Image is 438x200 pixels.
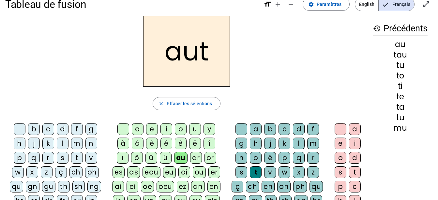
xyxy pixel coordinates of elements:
[335,138,346,149] div: e
[373,25,381,32] mat-icon: history
[307,138,319,149] div: m
[293,166,305,178] div: x
[69,166,83,178] div: ch
[287,0,295,8] mat-icon: remove
[293,152,305,164] div: q
[175,138,187,149] div: ê
[373,103,428,111] div: ta
[160,152,172,164] div: ü
[87,181,101,192] div: ng
[160,123,172,135] div: i
[307,166,319,178] div: z
[373,21,428,36] h3: Précédents
[190,152,202,164] div: ar
[279,166,290,178] div: w
[189,138,201,149] div: ë
[250,138,262,149] div: h
[204,123,215,135] div: y
[235,152,247,164] div: n
[349,123,361,135] div: a
[264,123,276,135] div: b
[55,166,67,178] div: ç
[117,152,128,164] div: ï
[57,152,68,164] div: s
[349,138,361,149] div: i
[127,181,138,192] div: ei
[349,152,361,164] div: d
[307,123,319,135] div: f
[42,138,54,149] div: k
[264,138,276,149] div: j
[250,166,262,178] div: t
[28,138,40,149] div: j
[28,123,40,135] div: b
[373,82,428,90] div: ti
[71,138,83,149] div: m
[277,181,291,192] div: on
[42,123,54,135] div: c
[85,123,97,135] div: g
[146,123,158,135] div: e
[57,123,68,135] div: d
[132,123,143,135] div: a
[317,0,341,8] span: Paramètres
[158,101,164,107] mat-icon: close
[310,181,323,192] div: qu
[373,61,428,69] div: tu
[72,181,85,192] div: sh
[193,166,206,178] div: ou
[191,181,205,192] div: an
[307,152,319,164] div: r
[143,166,160,178] div: eau
[117,138,129,149] div: à
[71,123,83,135] div: f
[42,152,54,164] div: r
[26,166,38,178] div: x
[264,0,271,8] mat-icon: format_size
[141,181,154,192] div: oe
[246,181,259,192] div: ch
[131,152,143,164] div: ô
[85,152,97,164] div: v
[175,123,187,135] div: o
[10,181,23,192] div: qu
[41,166,53,178] div: z
[274,0,282,8] mat-icon: add
[373,114,428,122] div: tu
[26,181,39,192] div: gn
[57,138,68,149] div: l
[167,100,212,108] span: Effacer les sélections
[113,166,125,178] div: es
[373,41,428,48] div: au
[250,152,262,164] div: o
[58,181,70,192] div: th
[207,181,220,192] div: en
[85,138,97,149] div: n
[264,152,276,164] div: é
[157,181,174,192] div: oeu
[28,152,40,164] div: q
[143,16,230,87] h2: aut
[235,138,247,149] div: g
[163,166,176,178] div: eu
[279,152,290,164] div: p
[204,152,216,164] div: or
[14,152,25,164] div: p
[422,0,430,8] mat-icon: open_in_full
[153,97,220,110] button: Effacer les sélections
[373,51,428,59] div: tau
[208,166,220,178] div: er
[293,181,307,192] div: ph
[12,166,24,178] div: w
[178,166,190,178] div: oi
[127,166,140,178] div: as
[177,181,189,192] div: ez
[112,181,124,192] div: ai
[335,152,346,164] div: o
[349,181,361,192] div: c
[279,123,290,135] div: c
[145,152,157,164] div: û
[174,152,188,164] div: au
[279,138,290,149] div: k
[204,138,215,149] div: î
